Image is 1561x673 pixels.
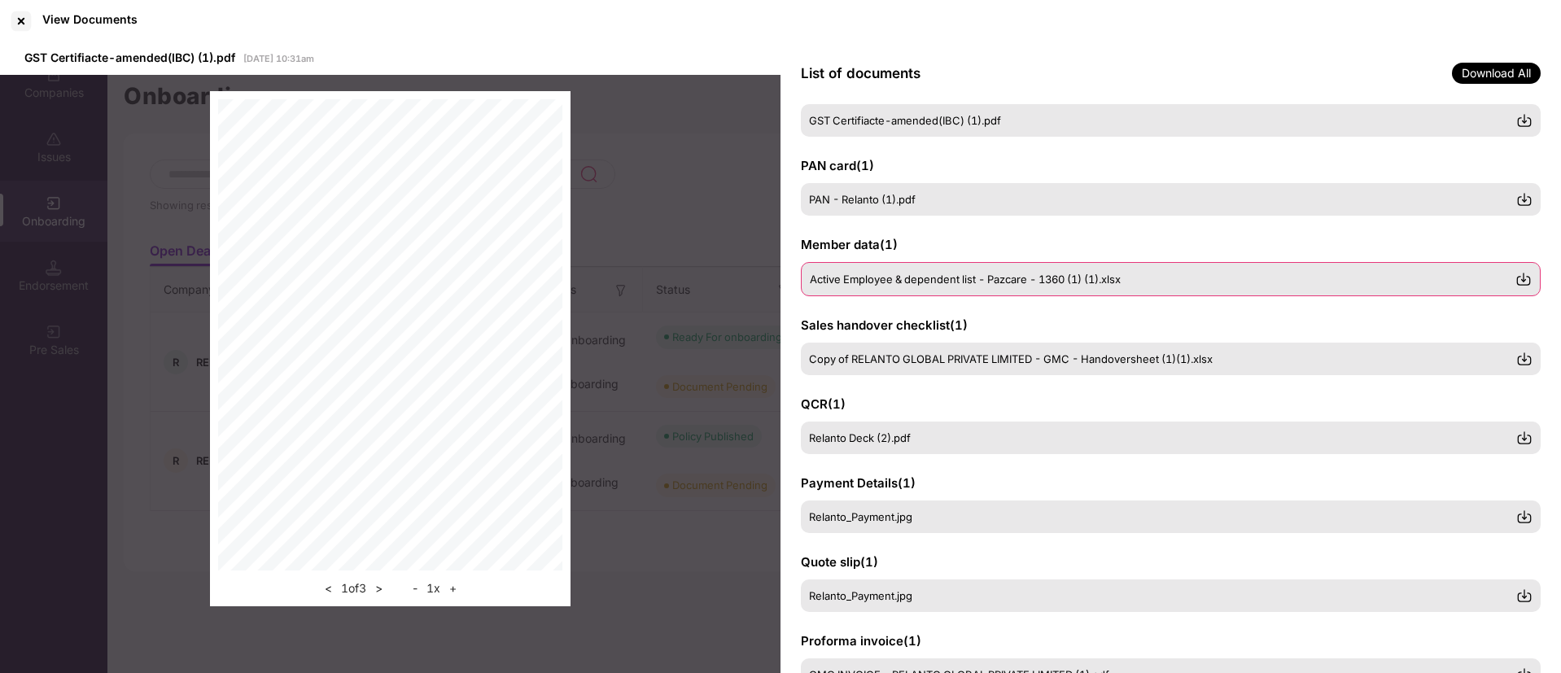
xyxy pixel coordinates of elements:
div: View Documents [42,12,138,26]
span: PAN - Relanto (1).pdf [809,193,916,206]
span: Relanto Deck (2).pdf [809,431,911,444]
div: 1 x [408,579,461,598]
button: - [408,579,422,598]
img: svg+xml;base64,PHN2ZyBpZD0iRG93bmxvYWQtMzJ4MzIiIHhtbG5zPSJodHRwOi8vd3d3LnczLm9yZy8yMDAwL3N2ZyIgd2... [1516,191,1533,208]
img: svg+xml;base64,PHN2ZyBpZD0iRG93bmxvYWQtMzJ4MzIiIHhtbG5zPSJodHRwOi8vd3d3LnczLm9yZy8yMDAwL3N2ZyIgd2... [1516,351,1533,367]
span: Download All [1452,63,1541,84]
span: Relanto_Payment.jpg [809,510,912,523]
span: Proforma invoice ( 1 ) [801,633,921,649]
img: svg+xml;base64,PHN2ZyBpZD0iRG93bmxvYWQtMzJ4MzIiIHhtbG5zPSJodHRwOi8vd3d3LnczLm9yZy8yMDAwL3N2ZyIgd2... [1515,271,1532,287]
span: Relanto_Payment.jpg [809,589,912,602]
span: Quote slip ( 1 ) [801,554,878,570]
span: QCR ( 1 ) [801,396,846,412]
span: PAN card ( 1 ) [801,158,874,173]
img: svg+xml;base64,PHN2ZyBpZD0iRG93bmxvYWQtMzJ4MzIiIHhtbG5zPSJodHRwOi8vd3d3LnczLm9yZy8yMDAwL3N2ZyIgd2... [1516,588,1533,604]
span: Member data ( 1 ) [801,237,898,252]
span: GST Certifiacte-amended(IBC) (1).pdf [24,50,235,64]
span: [DATE] 10:31am [243,53,314,64]
button: > [370,579,387,598]
img: svg+xml;base64,PHN2ZyBpZD0iRG93bmxvYWQtMzJ4MzIiIHhtbG5zPSJodHRwOi8vd3d3LnczLm9yZy8yMDAwL3N2ZyIgd2... [1516,509,1533,525]
button: + [444,579,461,598]
span: List of documents [801,65,920,81]
span: GST Certifiacte-amended(IBC) (1).pdf [809,114,1001,127]
span: Sales handover checklist ( 1 ) [801,317,968,333]
button: < [320,579,337,598]
span: Copy of RELANTO GLOBAL PRIVATE LIMITED - GMC - Handoversheet (1)(1).xlsx [809,352,1213,365]
div: 1 of 3 [320,579,387,598]
span: Active Employee & dependent list - Pazcare - 1360 (1) (1).xlsx [810,273,1121,286]
img: svg+xml;base64,PHN2ZyBpZD0iRG93bmxvYWQtMzJ4MzIiIHhtbG5zPSJodHRwOi8vd3d3LnczLm9yZy8yMDAwL3N2ZyIgd2... [1516,430,1533,446]
img: svg+xml;base64,PHN2ZyBpZD0iRG93bmxvYWQtMzJ4MzIiIHhtbG5zPSJodHRwOi8vd3d3LnczLm9yZy8yMDAwL3N2ZyIgd2... [1516,112,1533,129]
span: Payment Details ( 1 ) [801,475,916,491]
